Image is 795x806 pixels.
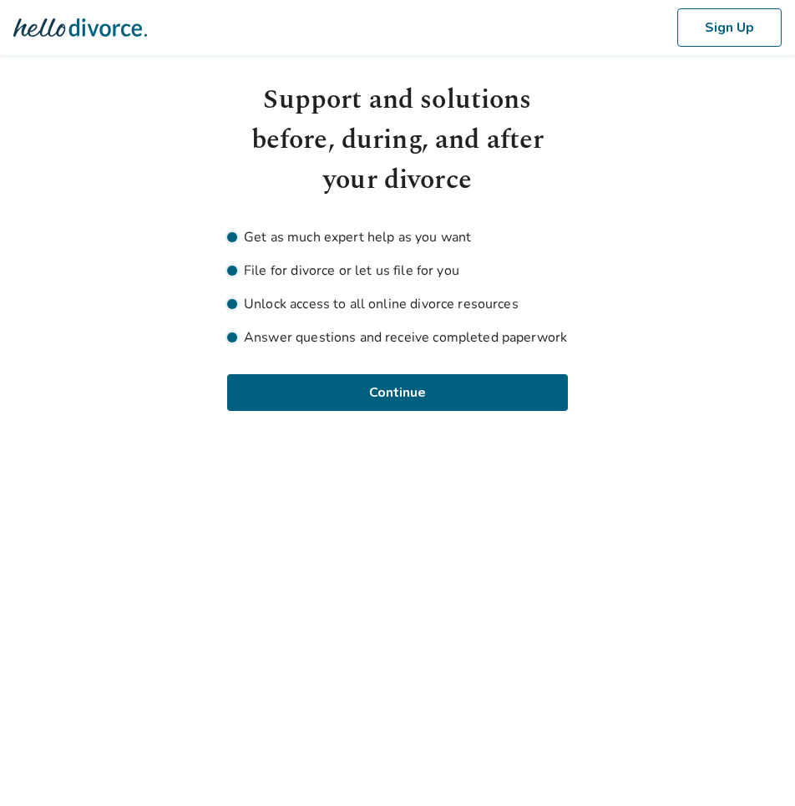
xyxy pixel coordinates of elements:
li: Get as much expert help as you want [227,227,568,247]
button: Continue [227,374,568,411]
h1: Support and solutions before, during, and after your divorce [227,80,568,200]
button: Sign Up [677,8,782,47]
li: Answer questions and receive completed paperwork [227,327,568,347]
li: Unlock access to all online divorce resources [227,294,568,314]
img: Hello Divorce Logo [13,11,147,44]
li: File for divorce or let us file for you [227,261,568,281]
